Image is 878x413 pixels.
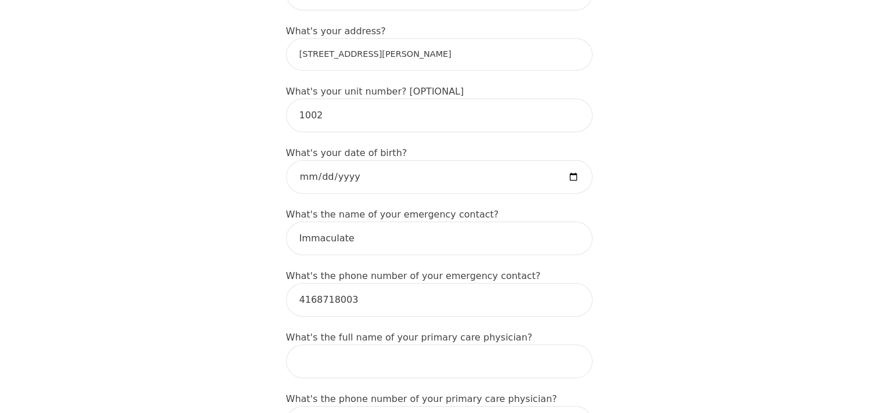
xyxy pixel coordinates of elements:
[286,332,533,343] label: What's the full name of your primary care physician?
[286,270,541,281] label: What's the phone number of your emergency contact?
[286,393,557,404] label: What's the phone number of your primary care physician?
[286,160,592,194] input: Date of Birth
[286,26,386,37] label: What's your address?
[286,147,407,158] label: What's your date of birth?
[286,86,464,97] label: What's your unit number? [OPTIONAL]
[286,209,499,220] label: What's the name of your emergency contact?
